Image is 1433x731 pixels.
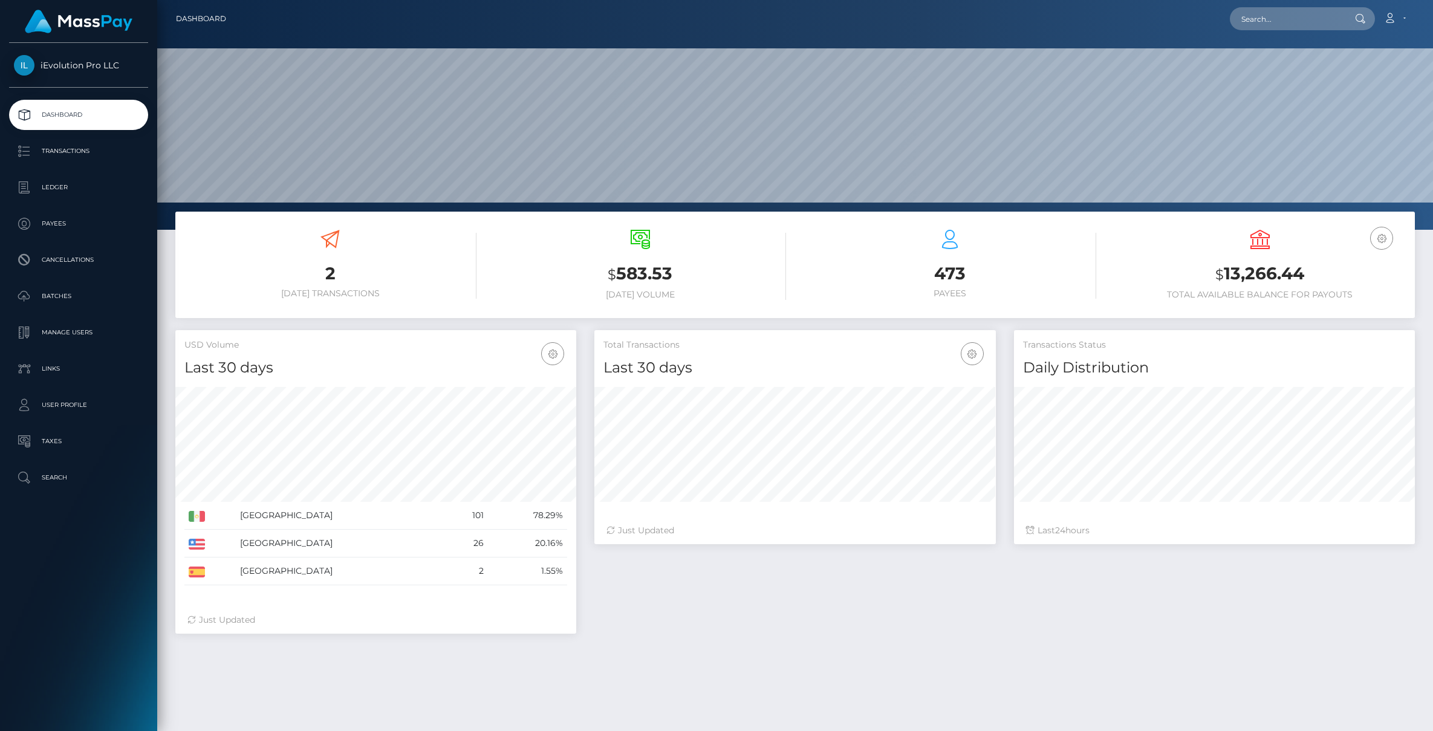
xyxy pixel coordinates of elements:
a: User Profile [9,390,148,420]
a: Links [9,354,148,384]
span: iEvolution Pro LLC [9,60,148,71]
h4: Daily Distribution [1023,357,1406,378]
td: 1.55% [488,557,567,585]
a: Dashboard [9,100,148,130]
h4: Last 30 days [603,357,986,378]
a: Batches [9,281,148,311]
h6: Payees [804,288,1096,299]
img: MassPay Logo [25,10,132,33]
p: Batches [14,287,143,305]
a: Dashboard [176,6,226,31]
h3: 13,266.44 [1114,262,1406,287]
h5: USD Volume [184,339,567,351]
td: [GEOGRAPHIC_DATA] [236,502,446,530]
td: [GEOGRAPHIC_DATA] [236,530,446,557]
a: Cancellations [9,245,148,275]
td: 78.29% [488,502,567,530]
span: 24 [1055,525,1065,536]
p: Taxes [14,432,143,450]
p: Ledger [14,178,143,197]
a: Manage Users [9,317,148,348]
a: Search [9,463,148,493]
p: User Profile [14,396,143,414]
a: Taxes [9,426,148,456]
a: Ledger [9,172,148,203]
p: Transactions [14,142,143,160]
small: $ [1215,266,1224,283]
td: 2 [446,557,488,585]
div: Just Updated [606,524,983,537]
p: Search [14,469,143,487]
h6: [DATE] Transactions [184,288,476,299]
td: [GEOGRAPHIC_DATA] [236,557,446,585]
p: Dashboard [14,106,143,124]
div: Last hours [1026,524,1403,537]
h5: Total Transactions [603,339,986,351]
img: iEvolution Pro LLC [14,55,34,76]
input: Search... [1230,7,1344,30]
small: $ [608,266,616,283]
td: 101 [446,502,488,530]
td: 26 [446,530,488,557]
img: ES.png [189,567,205,577]
h6: Total Available Balance for Payouts [1114,290,1406,300]
h3: 2 [184,262,476,285]
p: Payees [14,215,143,233]
p: Links [14,360,143,378]
h3: 583.53 [495,262,787,287]
h6: [DATE] Volume [495,290,787,300]
p: Cancellations [14,251,143,269]
a: Transactions [9,136,148,166]
h5: Transactions Status [1023,339,1406,351]
h3: 473 [804,262,1096,285]
img: MX.png [189,511,205,522]
h4: Last 30 days [184,357,567,378]
a: Payees [9,209,148,239]
p: Manage Users [14,323,143,342]
td: 20.16% [488,530,567,557]
img: US.png [189,539,205,550]
div: Just Updated [187,614,564,626]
